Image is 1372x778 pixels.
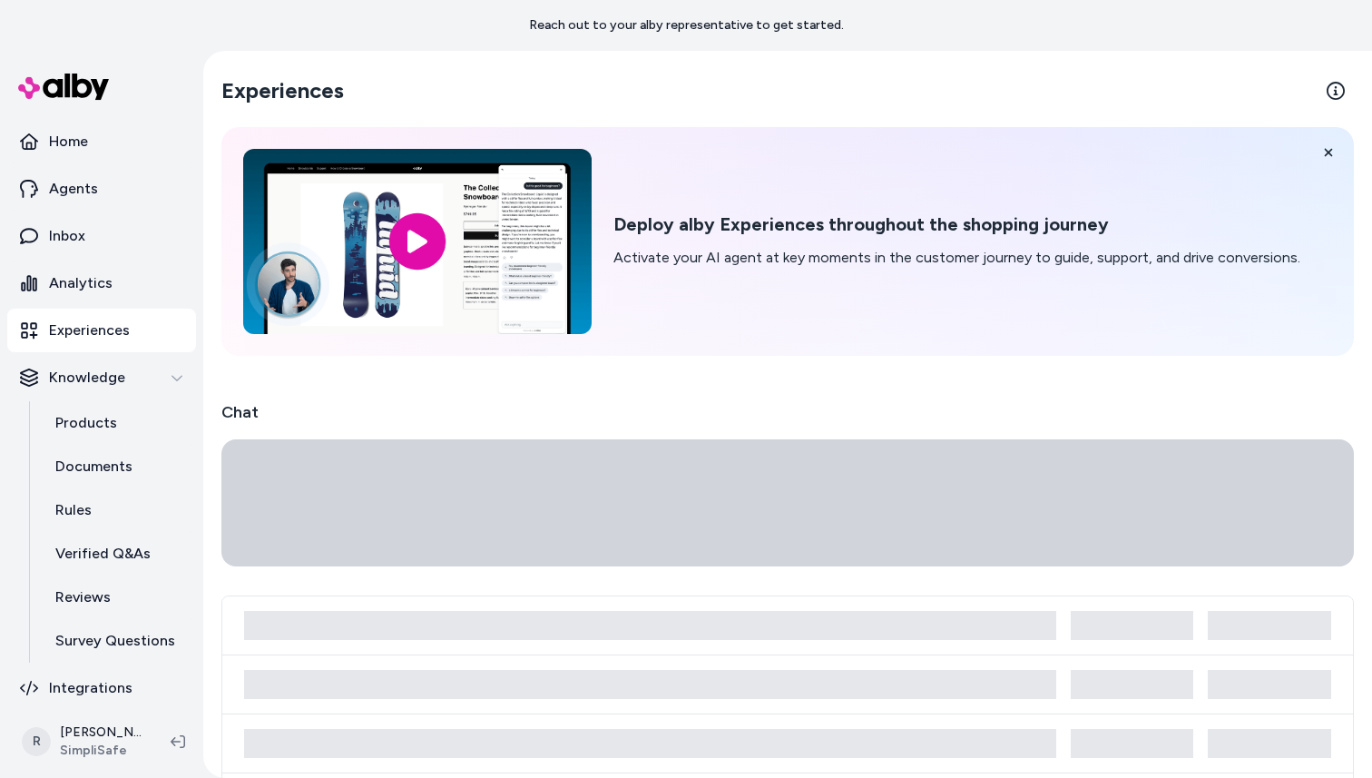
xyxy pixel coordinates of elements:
[49,272,113,294] p: Analytics
[55,412,117,434] p: Products
[529,16,844,34] p: Reach out to your alby representative to get started.
[37,619,196,663] a: Survey Questions
[7,356,196,399] button: Knowledge
[7,309,196,352] a: Experiences
[37,445,196,488] a: Documents
[55,499,92,521] p: Rules
[7,214,196,258] a: Inbox
[221,76,344,105] h2: Experiences
[7,120,196,163] a: Home
[60,742,142,760] span: SimpliSafe
[11,713,156,771] button: R[PERSON_NAME]SimpliSafe
[7,261,196,305] a: Analytics
[7,666,196,710] a: Integrations
[55,586,111,608] p: Reviews
[49,367,125,389] p: Knowledge
[49,131,88,153] p: Home
[55,630,175,652] p: Survey Questions
[49,225,85,247] p: Inbox
[18,74,109,100] img: alby Logo
[49,677,132,699] p: Integrations
[613,213,1300,236] h2: Deploy alby Experiences throughout the shopping journey
[55,456,132,478] p: Documents
[49,320,130,341] p: Experiences
[221,399,1354,425] h2: Chat
[49,178,98,200] p: Agents
[37,532,196,576] a: Verified Q&As
[37,488,196,532] a: Rules
[37,401,196,445] a: Products
[22,727,51,756] span: R
[613,247,1300,269] p: Activate your AI agent at key moments in the customer journey to guide, support, and drive conver...
[60,724,142,742] p: [PERSON_NAME]
[37,576,196,619] a: Reviews
[55,543,151,565] p: Verified Q&As
[7,167,196,211] a: Agents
